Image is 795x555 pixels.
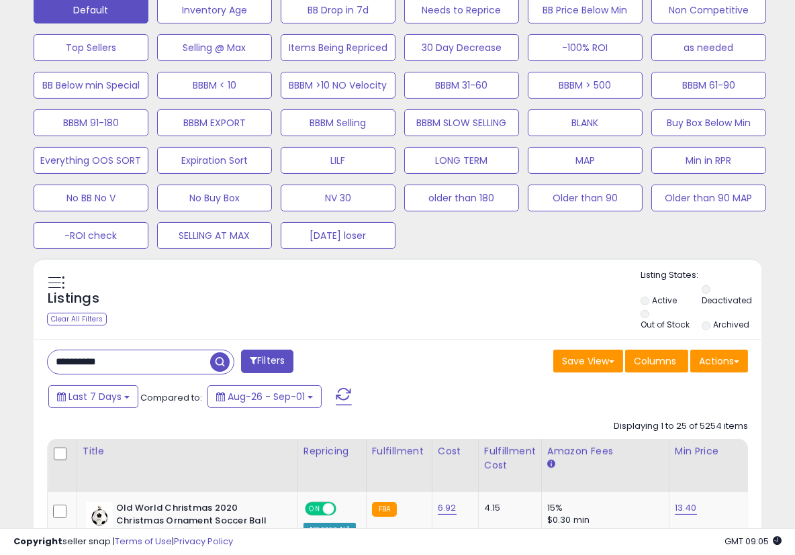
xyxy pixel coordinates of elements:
[641,319,690,330] label: Out of Stock
[714,319,750,330] label: Archived
[281,109,395,136] button: BBBM Selling
[281,222,395,249] button: [DATE] loser
[157,72,272,99] button: BBBM < 10
[547,458,555,470] small: Amazon Fees.
[68,390,122,403] span: Last 7 Days
[404,147,519,174] button: LONG TERM
[625,350,688,372] button: Columns
[404,109,519,136] button: BBBM SLOW SELLING
[13,535,62,548] strong: Copyright
[724,535,782,548] span: 2025-09-9 09:05 GMT
[174,535,233,548] a: Privacy Policy
[547,502,659,514] div: 15%
[241,350,293,373] button: Filters
[372,502,397,517] small: FBA
[116,502,279,555] b: Old World Christmas 2020 Christmas Ornament Soccer Ball Glass Blown Ornament for Christmas Tree
[528,147,643,174] button: MAP
[34,72,148,99] button: BB Below min Special
[306,503,323,515] span: ON
[157,34,272,61] button: Selling @ Max
[157,222,272,249] button: SELLING AT MAX
[157,109,272,136] button: BBBM EXPORT
[651,34,766,61] button: as needed
[651,147,766,174] button: Min in RPR
[83,444,292,458] div: Title
[528,72,643,99] button: BBBM > 500
[34,109,148,136] button: BBBM 91-180
[48,385,138,408] button: Last 7 Days
[528,185,643,211] button: Older than 90
[281,34,395,61] button: Items Being Repriced
[690,350,748,372] button: Actions
[547,444,663,458] div: Amazon Fees
[372,444,426,458] div: Fulfillment
[303,444,361,458] div: Repricing
[651,109,766,136] button: Buy Box Below Min
[675,444,744,458] div: Min Price
[651,185,766,211] button: Older than 90 MAP
[115,535,172,548] a: Terms of Use
[207,385,322,408] button: Aug-26 - Sep-01
[438,444,473,458] div: Cost
[652,295,677,306] label: Active
[334,503,356,515] span: OFF
[438,501,457,515] a: 6.92
[614,420,748,433] div: Displaying 1 to 25 of 5254 items
[675,501,697,515] a: 13.40
[651,72,766,99] button: BBBM 61-90
[404,185,519,211] button: older than 180
[484,502,531,514] div: 4.15
[47,313,107,325] div: Clear All Filters
[547,514,659,526] div: $0.30 min
[34,34,148,61] button: Top Sellers
[157,185,272,211] button: No Buy Box
[641,269,761,282] p: Listing States:
[281,147,395,174] button: LILF
[13,536,233,548] div: seller snap | |
[48,289,99,308] h5: Listings
[553,350,623,372] button: Save View
[157,147,272,174] button: Expiration Sort
[702,295,752,306] label: Deactivated
[634,354,676,368] span: Columns
[34,222,148,249] button: -ROI check
[528,34,643,61] button: -100% ROI
[404,72,519,99] button: BBBM 31-60
[140,391,202,404] span: Compared to:
[281,72,395,99] button: BBBM >10 NO Velocity
[281,185,395,211] button: NV 30
[86,502,113,529] img: 417oeCnIznL._SL40_.jpg
[228,390,305,403] span: Aug-26 - Sep-01
[34,147,148,174] button: Everything OOS SORT
[528,109,643,136] button: BLANK
[404,34,519,61] button: 30 Day Decrease
[484,444,536,472] div: Fulfillment Cost
[34,185,148,211] button: No BB No V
